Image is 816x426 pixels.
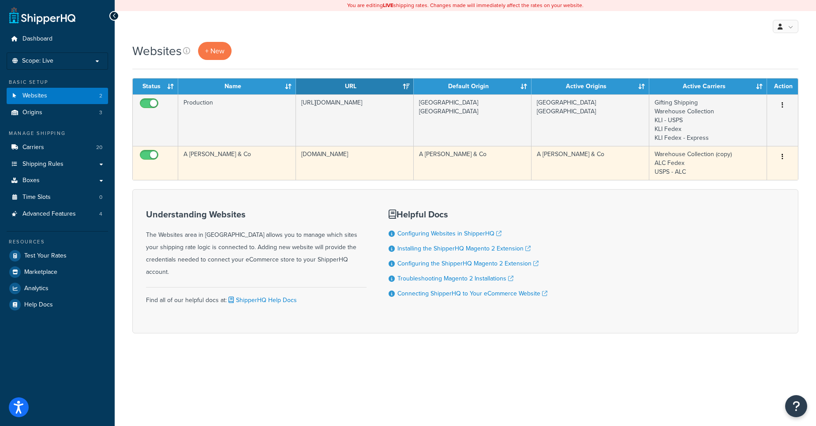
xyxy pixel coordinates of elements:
[146,209,367,278] div: The Websites area in [GEOGRAPHIC_DATA] allows you to manage which sites your shipping rate logic ...
[99,210,102,218] span: 4
[7,238,108,246] div: Resources
[227,295,297,305] a: ShipperHQ Help Docs
[22,35,52,43] span: Dashboard
[133,78,178,94] th: Status: activate to sort column ascending
[22,210,76,218] span: Advanced Features
[414,94,532,146] td: [GEOGRAPHIC_DATA] [GEOGRAPHIC_DATA]
[785,395,807,417] button: Open Resource Center
[22,92,47,100] span: Websites
[532,78,649,94] th: Active Origins: activate to sort column ascending
[24,301,53,309] span: Help Docs
[146,287,367,306] div: Find all of our helpful docs at:
[7,172,108,189] a: Boxes
[649,78,767,94] th: Active Carriers: activate to sort column ascending
[397,274,513,283] a: Troubleshooting Magento 2 Installations
[7,88,108,104] a: Websites 2
[24,252,67,260] span: Test Your Rates
[649,94,767,146] td: Gifting Shipping Warehouse Collection KLI - USPS KLI Fedex KLI Fedex - Express
[383,1,393,9] b: LIVE
[7,139,108,156] a: Carriers 20
[296,78,414,94] th: URL: activate to sort column ascending
[22,57,53,65] span: Scope: Live
[296,94,414,146] td: [URL][DOMAIN_NAME]
[146,209,367,219] h3: Understanding Websites
[24,269,57,276] span: Marketplace
[7,206,108,222] li: Advanced Features
[7,78,108,86] div: Basic Setup
[22,194,51,201] span: Time Slots
[99,194,102,201] span: 0
[22,177,40,184] span: Boxes
[7,88,108,104] li: Websites
[7,130,108,137] div: Manage Shipping
[296,146,414,180] td: [DOMAIN_NAME]
[178,146,296,180] td: A [PERSON_NAME] & Co
[7,105,108,121] a: Origins 3
[99,92,102,100] span: 2
[7,189,108,206] li: Time Slots
[96,144,102,151] span: 20
[7,156,108,172] a: Shipping Rules
[397,244,531,253] a: Installing the ShipperHQ Magento 2 Extension
[7,31,108,47] a: Dashboard
[7,189,108,206] a: Time Slots 0
[7,264,108,280] a: Marketplace
[22,144,44,151] span: Carriers
[532,146,649,180] td: A [PERSON_NAME] & Co
[767,78,798,94] th: Action
[205,46,225,56] span: + New
[532,94,649,146] td: [GEOGRAPHIC_DATA] [GEOGRAPHIC_DATA]
[22,109,42,116] span: Origins
[7,280,108,296] a: Analytics
[397,259,539,268] a: Configuring the ShipperHQ Magento 2 Extension
[9,7,75,24] a: ShipperHQ Home
[389,209,547,219] h3: Helpful Docs
[178,94,296,146] td: Production
[7,139,108,156] li: Carriers
[397,289,547,298] a: Connecting ShipperHQ to Your eCommerce Website
[7,206,108,222] a: Advanced Features 4
[198,42,232,60] a: + New
[414,146,532,180] td: A [PERSON_NAME] & Co
[178,78,296,94] th: Name: activate to sort column ascending
[649,146,767,180] td: Warehouse Collection (copy) ALC Fedex USPS - ALC
[7,297,108,313] a: Help Docs
[7,248,108,264] a: Test Your Rates
[132,42,182,60] h1: Websites
[397,229,502,238] a: Configuring Websites in ShipperHQ
[99,109,102,116] span: 3
[7,105,108,121] li: Origins
[22,161,64,168] span: Shipping Rules
[24,285,49,292] span: Analytics
[414,78,532,94] th: Default Origin: activate to sort column ascending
